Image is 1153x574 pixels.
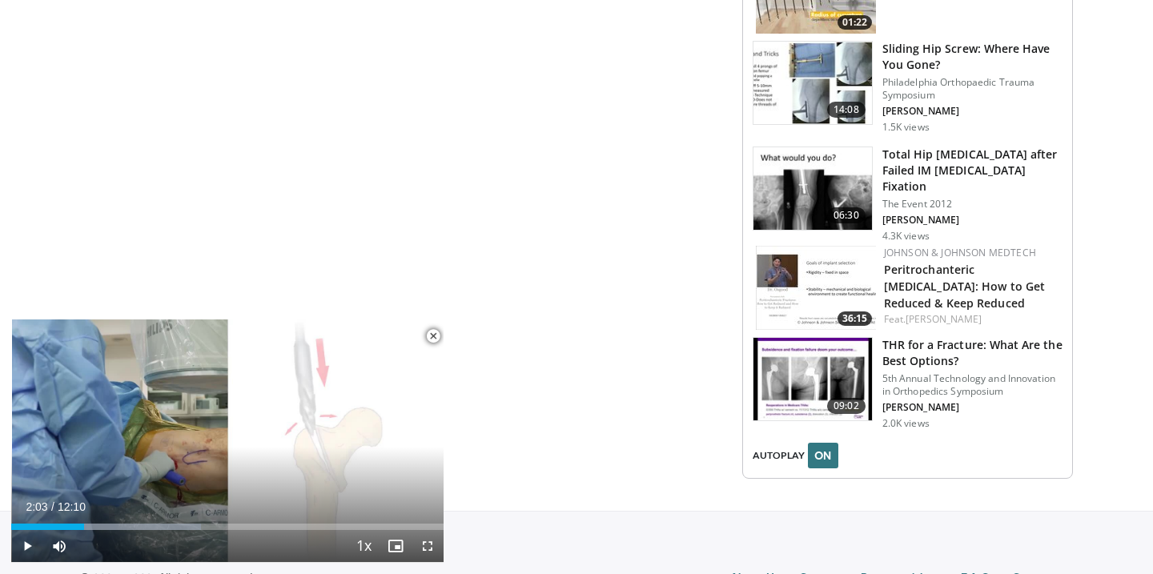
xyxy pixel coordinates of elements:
video-js: Video Player [11,319,444,563]
p: [PERSON_NAME] [882,214,1063,227]
div: Feat. [884,312,1059,327]
p: The Event 2012 [882,198,1063,211]
img: Vx8lr-LI9TPdNKgn4xMDoxOmtxOwKG7D_5.150x105_q85_crop-smart_upscale.jpg [753,147,872,231]
a: Peritrochanteric [MEDICAL_DATA]: How to Get Reduced & Keep Reduced [884,262,1046,311]
h3: THR for a Fracture: What Are the Best Options? [882,337,1063,369]
p: 5th Annual Technology and Innovation in Orthopedics Symposium [882,372,1063,398]
span: AUTOPLAY [753,448,805,463]
h3: Total Hip [MEDICAL_DATA] after Failed IM [MEDICAL_DATA] Fixation [882,147,1063,195]
button: Playback Rate [348,530,380,562]
p: [PERSON_NAME] [882,105,1063,118]
span: 01:22 [838,15,872,30]
button: Enable picture-in-picture mode [380,530,412,562]
button: Play [11,530,43,562]
div: Progress Bar [11,524,444,530]
p: 1.5K views [882,121,930,134]
a: 36:15 [756,246,876,330]
a: 09:02 THR for a Fracture: What Are the Best Options? 5th Annual Technology and Innovation in Orth... [753,337,1063,430]
p: 4.3K views [882,230,930,243]
h3: Sliding Hip Screw: Where Have You Gone? [882,41,1063,73]
p: Philadelphia Orthopaedic Trauma Symposium [882,76,1063,102]
button: ON [808,443,838,468]
a: [PERSON_NAME] [906,312,982,326]
img: f753547b-766e-4fc7-aefd-844994f846bc.150x105_q85_crop-smart_upscale.jpg [753,338,872,421]
img: d6e6796b-d9e6-4447-a306-8f1c1fab111c.150x105_q85_crop-smart_upscale.jpg [753,42,872,125]
img: 8d44eec4-91af-43dd-b073-a2820022702a.150x105_q85_crop-smart_upscale.jpg [756,246,876,330]
span: 14:08 [827,102,866,118]
span: 09:02 [827,398,866,414]
span: / [51,500,54,513]
span: 2:03 [26,500,47,513]
span: 06:30 [827,207,866,223]
a: 06:30 Total Hip [MEDICAL_DATA] after Failed IM [MEDICAL_DATA] Fixation The Event 2012 [PERSON_NAM... [753,147,1063,243]
p: [PERSON_NAME] [882,401,1063,414]
a: Johnson & Johnson MedTech [884,246,1036,259]
a: 14:08 Sliding Hip Screw: Where Have You Gone? Philadelphia Orthopaedic Trauma Symposium [PERSON_N... [753,41,1063,134]
span: 36:15 [838,311,872,326]
button: Mute [43,530,75,562]
button: Close [417,319,449,353]
p: 2.0K views [882,417,930,430]
button: Fullscreen [412,530,444,562]
span: 12:10 [58,500,86,513]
